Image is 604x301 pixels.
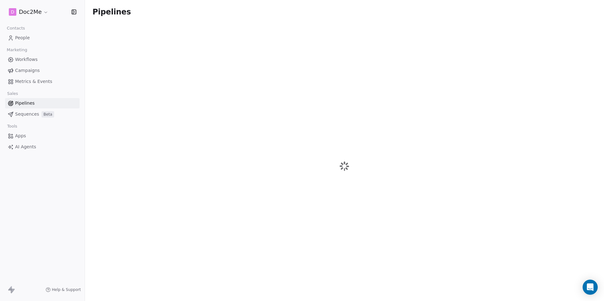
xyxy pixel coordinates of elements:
[15,133,26,139] span: Apps
[46,287,81,292] a: Help & Support
[5,54,80,65] a: Workflows
[15,56,38,63] span: Workflows
[5,131,80,141] a: Apps
[15,67,40,74] span: Campaigns
[15,144,36,150] span: AI Agents
[5,33,80,43] a: People
[5,98,80,108] a: Pipelines
[5,142,80,152] a: AI Agents
[4,89,21,98] span: Sales
[8,7,50,17] button: DDoc2Me
[5,65,80,76] a: Campaigns
[4,45,30,55] span: Marketing
[15,100,35,107] span: Pipelines
[15,35,30,41] span: People
[11,9,14,15] span: D
[42,111,54,118] span: Beta
[92,8,131,16] span: Pipelines
[52,287,81,292] span: Help & Support
[4,24,28,33] span: Contacts
[5,109,80,119] a: SequencesBeta
[15,78,52,85] span: Metrics & Events
[5,76,80,87] a: Metrics & Events
[4,122,20,131] span: Tools
[583,280,598,295] div: Open Intercom Messenger
[15,111,39,118] span: Sequences
[19,8,42,16] span: Doc2Me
